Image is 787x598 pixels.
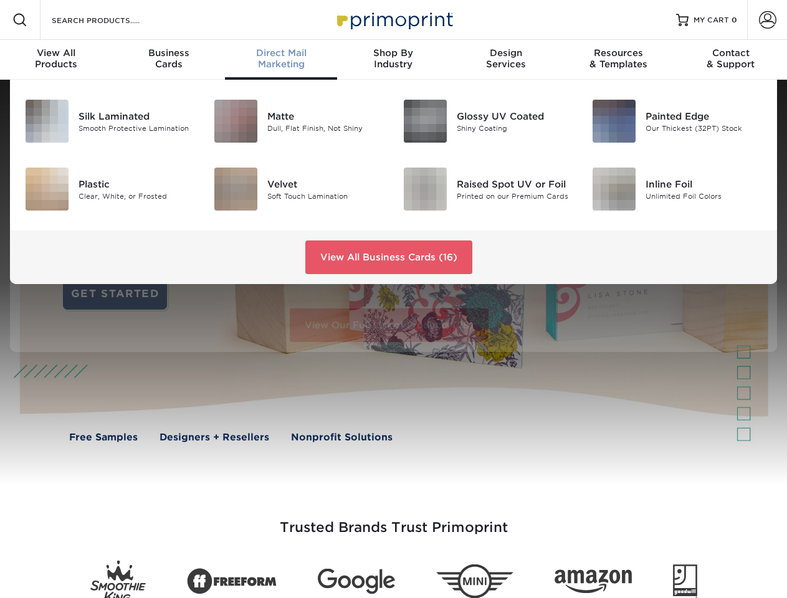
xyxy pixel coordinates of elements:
img: Primoprint [331,6,456,33]
div: Marketing [225,47,337,70]
span: 0 [732,16,737,24]
div: Services [450,47,562,70]
a: BusinessCards [112,40,224,80]
span: Design [450,47,562,59]
h3: Trusted Brands Trust Primoprint [29,490,758,551]
span: MY CART [694,15,729,26]
span: Business [112,47,224,59]
a: View Our Full List of Products (28) [290,308,489,342]
a: DesignServices [450,40,562,80]
a: Resources& Templates [562,40,674,80]
span: Resources [562,47,674,59]
span: Direct Mail [225,47,337,59]
a: Shop ByIndustry [337,40,449,80]
img: Google [318,569,395,594]
div: & Templates [562,47,674,70]
img: Goodwill [673,564,697,598]
div: Cards [112,47,224,70]
input: SEARCH PRODUCTS..... [50,12,172,27]
span: Shop By [337,47,449,59]
img: Amazon [555,570,632,594]
a: View All Business Cards (16) [305,240,472,274]
div: Industry [337,47,449,70]
a: Direct MailMarketing [225,40,337,80]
